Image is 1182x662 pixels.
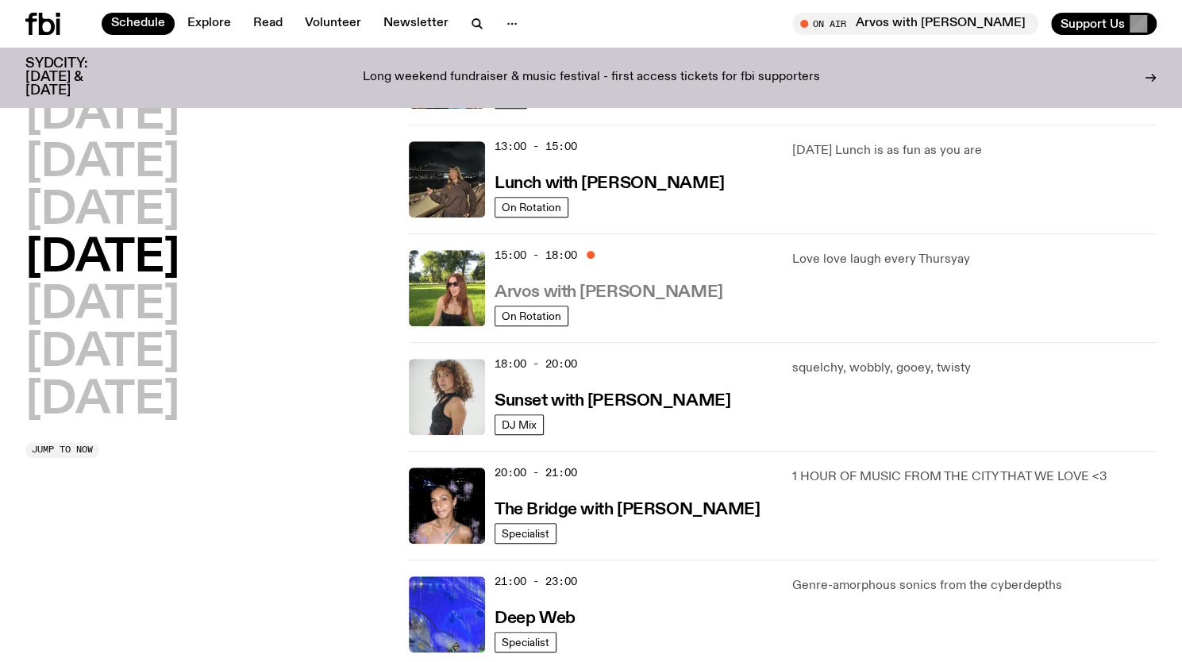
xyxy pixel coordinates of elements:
[495,414,544,435] a: DJ Mix
[502,419,537,431] span: DJ Mix
[409,250,485,326] img: Lizzie Bowles is sitting in a bright green field of grass, with dark sunglasses and a black top. ...
[495,284,722,301] h3: Arvos with [PERSON_NAME]
[495,498,760,518] a: The Bridge with [PERSON_NAME]
[25,57,127,98] h3: SYDCITY: [DATE] & [DATE]
[792,141,1157,160] p: [DATE] Lunch is as fun as you are
[25,331,179,375] button: [DATE]
[792,250,1157,269] p: Love love laugh every Thursyay
[363,71,820,85] p: Long weekend fundraiser & music festival - first access tickets for fbi supporters
[495,197,568,217] a: On Rotation
[495,281,722,301] a: Arvos with [PERSON_NAME]
[495,610,575,627] h3: Deep Web
[502,637,549,649] span: Specialist
[495,248,577,263] span: 15:00 - 18:00
[1051,13,1157,35] button: Support Us
[495,139,577,154] span: 13:00 - 15:00
[178,13,241,35] a: Explore
[25,442,99,458] button: Jump to now
[495,502,760,518] h3: The Bridge with [PERSON_NAME]
[495,175,724,192] h3: Lunch with [PERSON_NAME]
[495,390,730,410] a: Sunset with [PERSON_NAME]
[244,13,292,35] a: Read
[495,465,577,480] span: 20:00 - 21:00
[495,306,568,326] a: On Rotation
[792,359,1157,378] p: squelchy, wobbly, gooey, twisty
[25,141,179,186] button: [DATE]
[409,141,485,217] img: Izzy Page stands above looking down at Opera Bar. She poses in front of the Harbour Bridge in the...
[25,379,179,423] button: [DATE]
[25,94,179,138] button: [DATE]
[792,576,1157,595] p: Genre-amorphous sonics from the cyberdepths
[495,574,577,589] span: 21:00 - 23:00
[495,393,730,410] h3: Sunset with [PERSON_NAME]
[32,445,93,454] span: Jump to now
[1061,17,1125,31] span: Support Us
[495,632,556,652] a: Specialist
[295,13,371,35] a: Volunteer
[409,359,485,435] img: Tangela looks past her left shoulder into the camera with an inquisitive look. She is wearing a s...
[25,283,179,328] button: [DATE]
[374,13,458,35] a: Newsletter
[495,523,556,544] a: Specialist
[25,237,179,281] button: [DATE]
[495,172,724,192] a: Lunch with [PERSON_NAME]
[502,528,549,540] span: Specialist
[495,607,575,627] a: Deep Web
[409,576,485,652] img: An abstract artwork, in bright blue with amorphous shapes, illustrated shimmers and small drawn c...
[102,13,175,35] a: Schedule
[502,202,561,214] span: On Rotation
[25,189,179,233] button: [DATE]
[495,356,577,371] span: 18:00 - 20:00
[792,468,1157,487] p: 1 HOUR OF MUSIC FROM THE CITY THAT WE LOVE <3
[502,310,561,322] span: On Rotation
[792,13,1038,35] button: On AirArvos with [PERSON_NAME]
